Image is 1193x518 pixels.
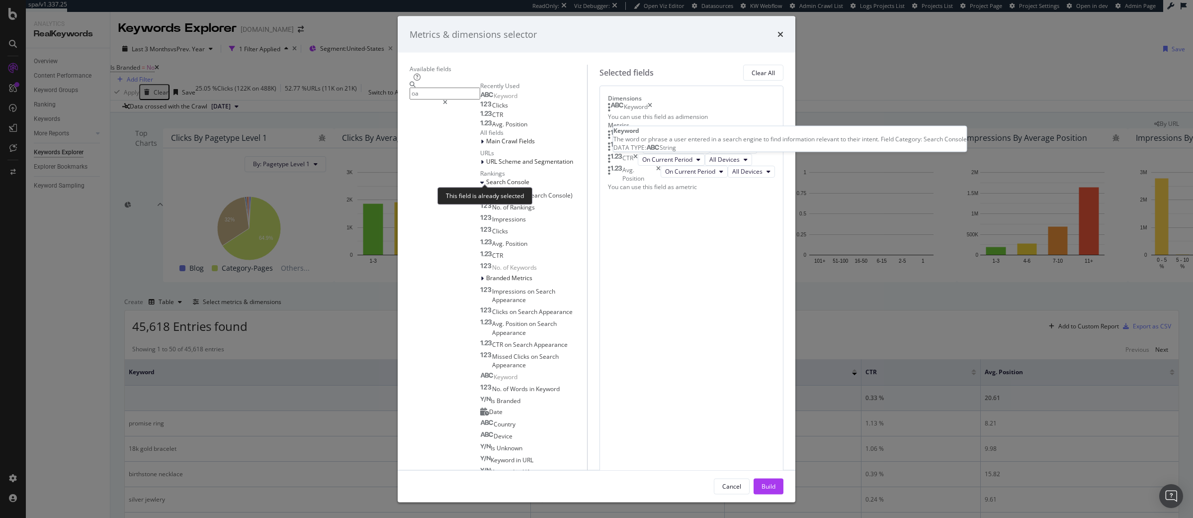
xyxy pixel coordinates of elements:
span: Impressions [492,215,526,223]
span: Branded Metrics [486,274,532,282]
span: Avg. Position [492,119,527,128]
span: Clicks on Search Appearance [492,308,573,316]
div: Metrics [608,121,775,129]
div: Recently Used [480,82,587,90]
div: Avg. Position [622,165,656,182]
span: Date [489,407,503,415]
div: Keyword [613,126,967,134]
div: CTR [622,153,633,165]
div: ClickstimesOn Current PeriodAll Devices [608,141,775,153]
span: Keyword in H1 [491,468,530,476]
span: No. of Words in Keyword [492,385,560,393]
div: Build [762,482,775,490]
span: Clicks [492,227,508,235]
div: Avg. PositiontimesOn Current PeriodAll Devices [608,165,775,182]
div: Open Intercom Messenger [1159,484,1183,508]
span: No. of URLs (Search Console) [492,191,573,200]
div: Rankings [480,169,587,177]
div: times [777,28,783,41]
div: CTRtimesOn Current PeriodAll Devices [608,153,775,165]
span: String [660,143,676,151]
span: Country [494,419,515,428]
div: Keywordtimes [608,103,775,112]
button: Cancel [714,478,750,494]
div: Selected fields [599,67,654,78]
span: Impressions on Search Appearance [492,287,555,304]
div: modal [398,16,795,502]
button: Clear All [743,65,783,81]
span: No. of Keywords [492,263,537,271]
span: Keyword in URL [491,456,533,464]
span: On Current Period [642,155,692,164]
span: All Devices [709,155,740,164]
span: Device [494,431,512,440]
div: URLs [480,148,587,157]
span: On Current Period [665,167,715,176]
button: Build [754,478,783,494]
div: Metrics & dimensions selector [410,28,537,41]
button: All Devices [728,165,775,177]
span: URL Scheme and Segmentation [486,157,573,165]
div: Cancel [722,482,741,490]
span: CTR [492,110,503,118]
div: Clear All [752,68,775,77]
div: You can use this field as a metric [608,182,775,191]
button: All Devices [705,153,752,165]
input: Search by field name [410,88,480,99]
button: On Current Period [661,165,728,177]
span: Is Unknown [491,444,522,452]
button: On Current Period [638,153,705,165]
span: Is Branded [491,397,520,405]
div: The word or phrase a user entered in a search engine to find information relevant to their intent... [613,134,967,143]
span: Clicks [492,101,508,109]
span: Avg. Position on Search Appearance [492,319,557,336]
div: Dimensions [608,94,775,103]
span: Search Console [486,178,529,186]
div: times [633,153,638,165]
div: Keyword [624,103,648,112]
span: CTR [492,251,503,259]
span: Missed Clicks on Search Appearance [492,352,559,369]
div: ImpressionstimesOn Current PeriodAll Devices [608,129,775,141]
span: Keyword [494,91,517,100]
div: All fields [480,128,587,136]
span: All Devices [732,167,763,176]
span: Avg. Position [492,239,527,247]
div: times [656,165,661,182]
span: Keyword [494,373,517,381]
div: You can use this field as a dimension [608,112,775,121]
span: CTR on Search Appearance [492,340,568,348]
div: times [648,103,652,112]
span: No. of Rankings [492,203,535,211]
span: Main Crawl Fields [486,136,535,145]
div: Available fields [410,65,587,73]
span: DATA TYPE: [613,143,646,151]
